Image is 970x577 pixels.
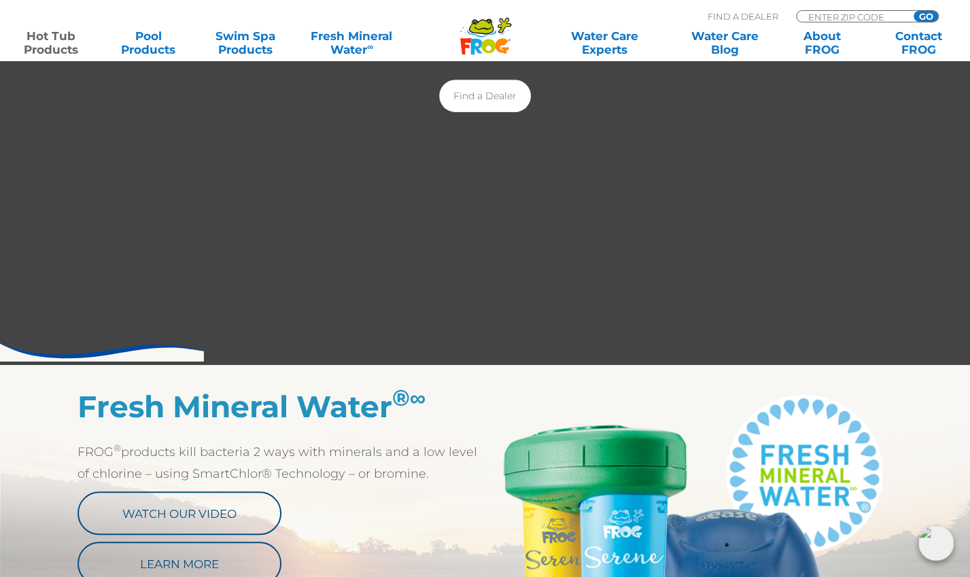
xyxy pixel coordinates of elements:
a: Hot TubProducts [14,29,89,56]
p: Find A Dealer [708,10,778,22]
a: Water CareExperts [543,29,665,56]
a: AboutFROG [784,29,859,56]
h2: Fresh Mineral Water [77,389,485,424]
sup: ® [392,384,426,411]
input: GO [914,11,938,22]
img: openIcon [918,525,954,561]
input: Zip Code Form [807,11,899,22]
sup: ® [114,442,121,453]
a: Find a Dealer [439,80,531,112]
a: Swim SpaProducts [207,29,283,56]
a: ContactFROG [881,29,956,56]
em: ∞ [410,384,426,411]
p: FROG products kill bacteria 2 ways with minerals and a low level of chlorine – using SmartChlor® ... [77,441,485,485]
a: Fresh MineralWater∞ [305,29,399,56]
a: Water CareBlog [687,29,763,56]
a: Watch Our Video [77,491,281,535]
a: PoolProducts [111,29,186,56]
sup: ∞ [367,41,373,52]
